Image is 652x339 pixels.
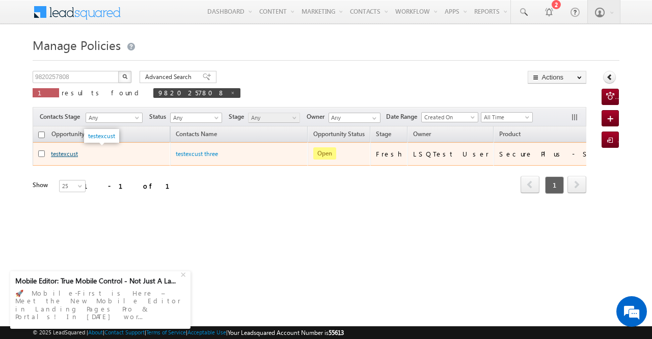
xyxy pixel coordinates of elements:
[521,177,539,193] a: prev
[481,112,533,122] a: All Time
[17,54,43,67] img: d_60004797649_company_0_60004797649
[104,329,145,335] a: Contact Support
[171,113,219,122] span: Any
[567,176,586,193] span: next
[329,113,381,123] input: Type to Search
[249,113,297,122] span: Any
[376,130,391,138] span: Stage
[481,113,530,122] span: All Time
[567,177,586,193] a: next
[122,74,127,79] img: Search
[88,132,115,140] a: testexcust
[371,128,396,142] a: Stage
[33,180,51,190] div: Show
[33,328,344,337] span: © 2025 LeadSquared | | | | |
[313,147,336,160] span: Open
[46,128,107,142] a: Opportunity Name
[15,276,179,285] div: Mobile Editor: True Mobile Control - Not Just A La...
[307,112,329,121] span: Owner
[13,94,186,256] textarea: Type your message and hit 'Enter'
[146,329,186,335] a: Terms of Service
[86,113,143,123] a: Any
[528,71,586,84] button: Actions
[413,130,431,138] span: Owner
[51,150,78,158] a: testexcust
[149,112,170,121] span: Status
[376,149,403,159] div: Fresh
[413,149,489,159] div: LSQTest User
[167,5,192,30] div: Minimize live chat window
[62,88,143,97] span: results found
[33,37,121,53] span: Manage Policies
[59,180,86,192] a: 25
[386,112,421,121] span: Date Range
[499,149,601,159] div: Secure Plus - Self
[15,286,185,324] div: 🚀 Mobile-First is Here – Meet the New Mobile Editor in Landing Pages Pro & Portals! In [DATE] wor...
[329,329,344,336] span: 55613
[170,113,222,123] a: Any
[545,176,564,194] span: 1
[422,113,475,122] span: Created On
[86,113,139,122] span: Any
[308,128,370,142] a: Opportunity Status
[38,88,54,97] span: 1
[84,180,182,192] div: 1 - 1 of 1
[421,112,478,122] a: Created On
[521,176,539,193] span: prev
[229,112,248,121] span: Stage
[176,150,218,158] a: testexcust three
[88,329,103,335] a: About
[228,329,344,336] span: Your Leadsquared Account Number is
[248,113,300,123] a: Any
[139,264,185,278] em: Start Chat
[187,329,226,335] a: Acceptable Use
[38,132,45,138] input: Check all records
[51,130,102,138] span: Opportunity Name
[178,268,191,280] div: +
[499,130,521,138] span: Product
[60,181,87,191] span: 25
[158,88,225,97] span: 9820257808
[40,112,84,121] span: Contacts Stage
[53,54,171,67] div: Chat with us now
[145,72,195,82] span: Advanced Search
[367,113,379,123] a: Show All Items
[494,128,526,142] a: Product
[171,128,222,142] span: Contacts Name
